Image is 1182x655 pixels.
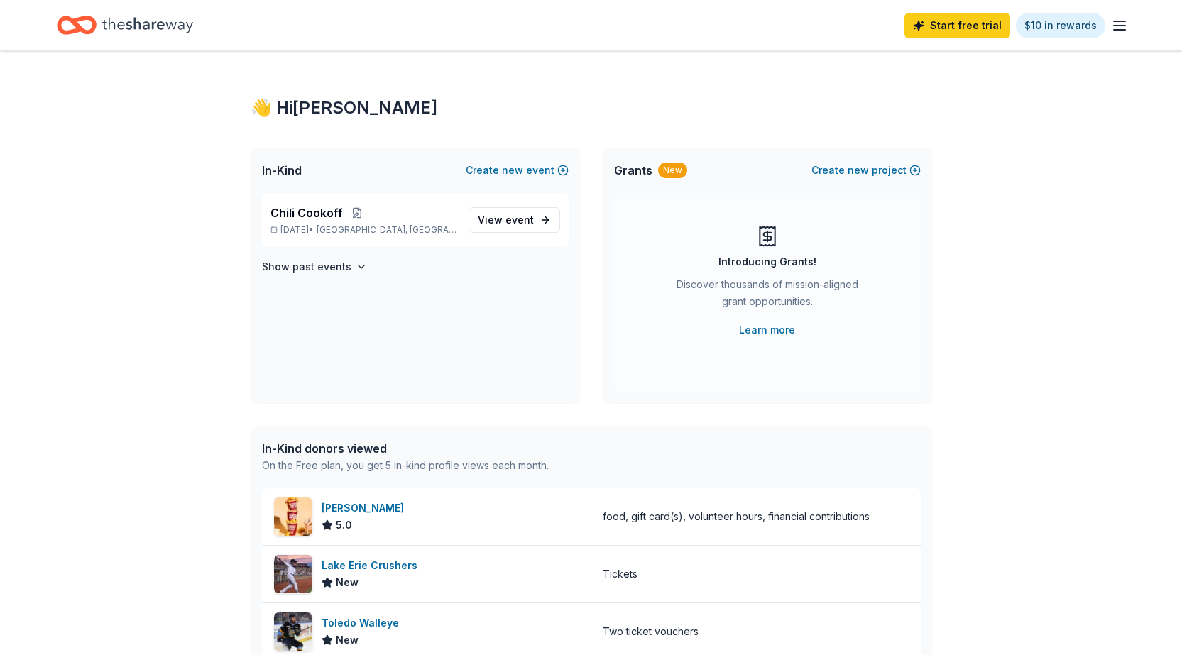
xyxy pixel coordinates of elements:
span: Chili Cookoff [270,204,343,221]
button: Createnewevent [466,162,569,179]
div: Toledo Walleye [322,615,405,632]
span: New [336,632,359,649]
div: Two ticket vouchers [603,623,699,640]
button: Createnewproject [811,162,921,179]
span: [GEOGRAPHIC_DATA], [GEOGRAPHIC_DATA] [317,224,456,236]
a: View event [469,207,560,233]
h4: Show past events [262,258,351,275]
span: new [502,162,523,179]
img: Image for Sheetz [274,497,312,536]
div: Lake Erie Crushers [322,557,423,574]
p: [DATE] • [270,224,457,236]
span: event [505,214,534,226]
img: Image for Toledo Walleye [274,612,312,651]
div: On the Free plan, you get 5 in-kind profile views each month. [262,457,549,474]
div: In-Kind donors viewed [262,440,549,457]
span: In-Kind [262,162,302,179]
div: Tickets [603,566,637,583]
div: 👋 Hi [PERSON_NAME] [251,97,932,119]
a: Start free trial [904,13,1010,38]
div: New [658,163,687,178]
div: Discover thousands of mission-aligned grant opportunities. [671,276,864,316]
a: $10 in rewards [1016,13,1105,38]
span: 5.0 [336,517,352,534]
span: New [336,574,359,591]
a: Home [57,9,193,42]
img: Image for Lake Erie Crushers [274,555,312,593]
span: new [848,162,869,179]
span: Grants [614,162,652,179]
div: food, gift card(s), volunteer hours, financial contributions [603,508,870,525]
div: [PERSON_NAME] [322,500,410,517]
span: View [478,211,534,229]
div: Introducing Grants! [718,253,816,270]
a: Learn more [739,321,795,338]
button: Show past events [262,258,367,275]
